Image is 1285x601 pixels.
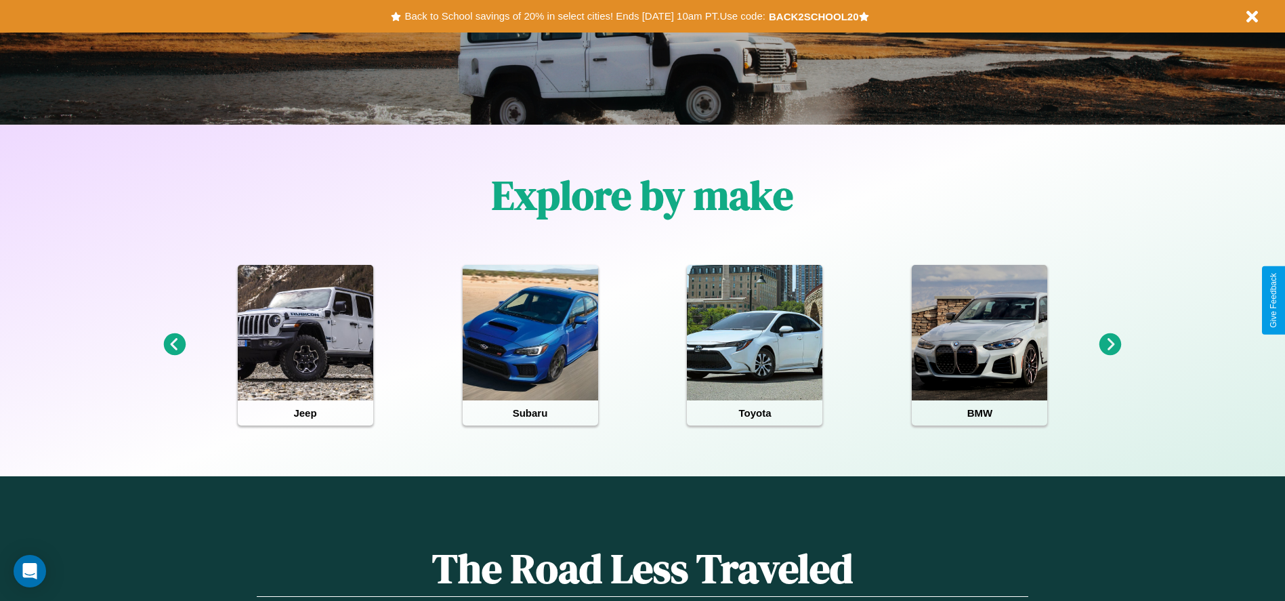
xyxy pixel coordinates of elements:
button: Back to School savings of 20% in select cities! Ends [DATE] 10am PT.Use code: [401,7,768,26]
h1: The Road Less Traveled [257,541,1028,597]
div: Give Feedback [1269,273,1278,328]
b: BACK2SCHOOL20 [769,11,859,22]
h1: Explore by make [492,167,793,223]
h4: Subaru [463,400,598,426]
h4: BMW [912,400,1047,426]
h4: Jeep [238,400,373,426]
div: Open Intercom Messenger [14,555,46,587]
h4: Toyota [687,400,822,426]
